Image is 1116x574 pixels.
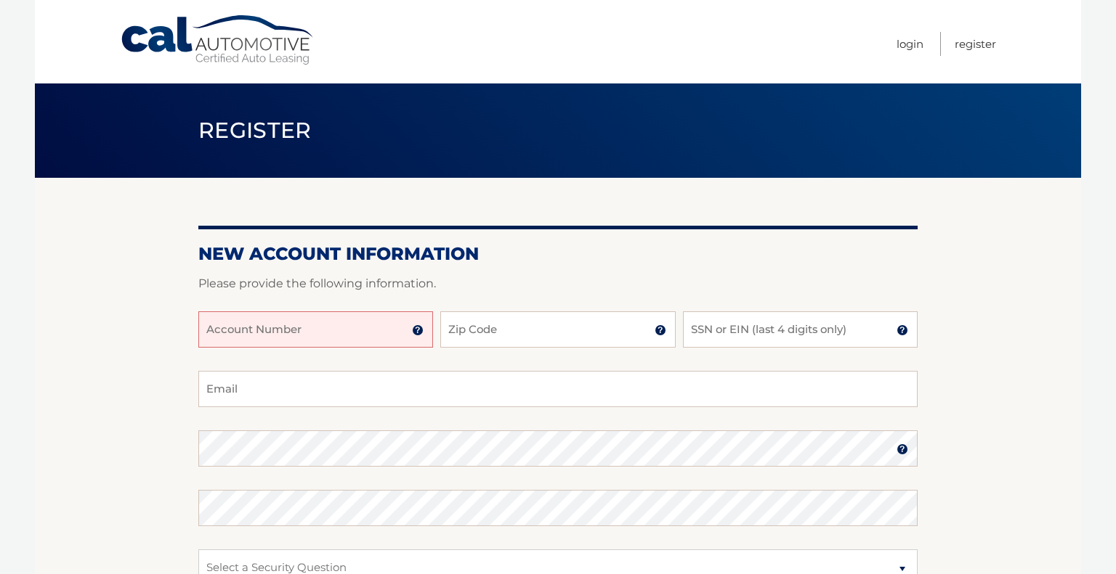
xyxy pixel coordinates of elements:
[897,32,923,56] a: Login
[198,371,918,407] input: Email
[897,443,908,455] img: tooltip.svg
[198,117,312,144] span: Register
[198,274,918,294] p: Please provide the following information.
[955,32,996,56] a: Register
[655,324,666,336] img: tooltip.svg
[440,311,675,348] input: Zip Code
[198,311,433,348] input: Account Number
[198,243,918,265] h2: New Account Information
[120,15,316,66] a: Cal Automotive
[897,324,908,336] img: tooltip.svg
[412,324,424,336] img: tooltip.svg
[683,311,918,348] input: SSN or EIN (last 4 digits only)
